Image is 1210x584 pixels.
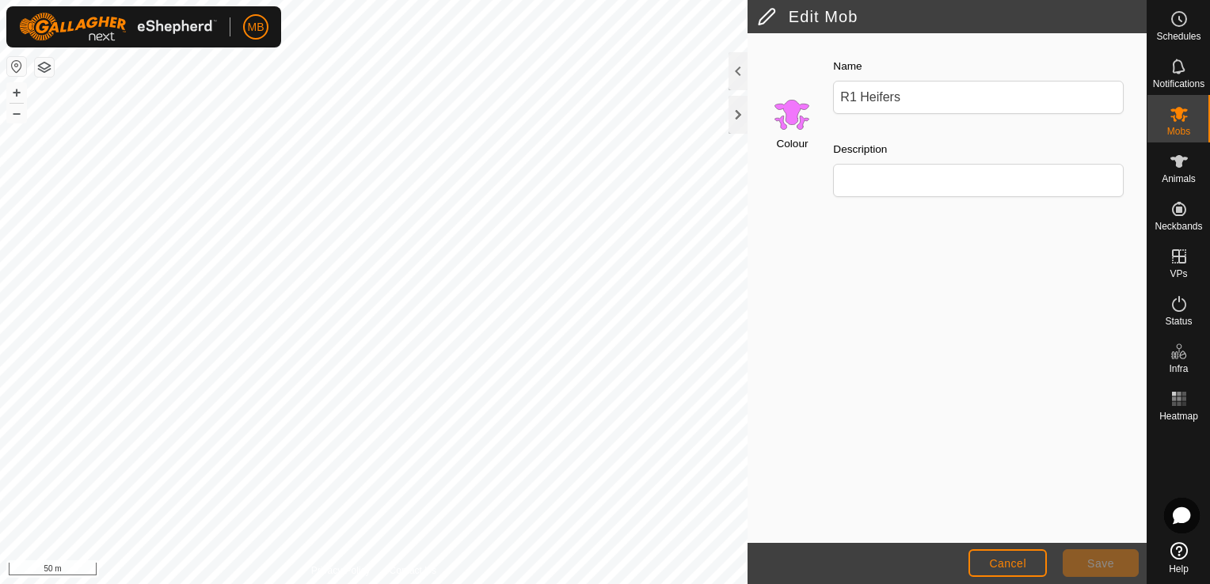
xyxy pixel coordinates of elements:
label: Name [833,59,862,74]
label: Colour [776,136,808,152]
span: Heatmap [1159,411,1198,421]
button: + [7,83,26,102]
span: Notifications [1153,79,1204,89]
span: Status [1165,317,1192,326]
h2: Edit Mob [757,7,1147,26]
button: Map Layers [35,58,54,77]
a: Privacy Policy [311,563,371,578]
span: Neckbands [1155,222,1202,231]
span: Schedules [1156,32,1200,41]
label: Description [833,142,887,157]
span: VPs [1170,269,1187,279]
a: Contact Us [390,563,436,578]
span: Help [1169,564,1189,574]
a: Help [1147,536,1210,580]
span: Cancel [989,557,1026,570]
span: MB [248,19,264,36]
img: Gallagher Logo [19,13,217,41]
button: Reset Map [7,57,26,76]
span: Animals [1162,174,1196,184]
span: Infra [1169,364,1188,374]
button: Cancel [968,549,1047,577]
button: Save [1063,549,1139,577]
button: – [7,104,26,123]
span: Mobs [1167,127,1190,136]
span: Save [1087,557,1114,570]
